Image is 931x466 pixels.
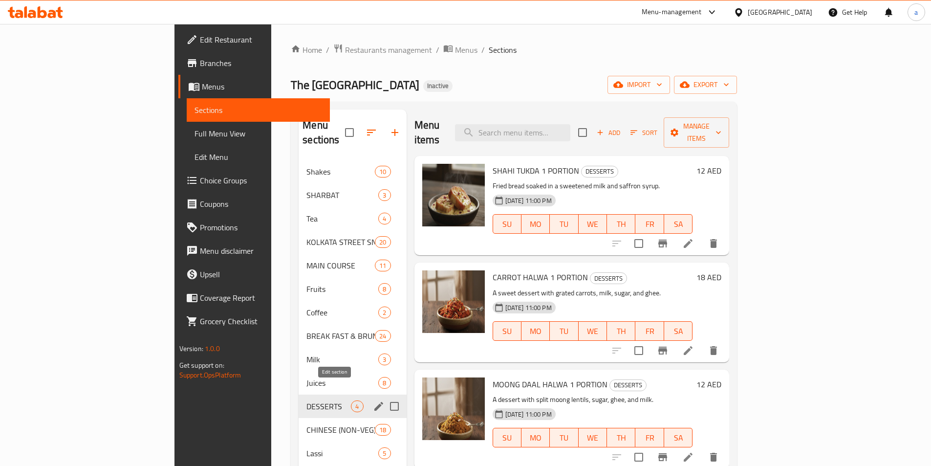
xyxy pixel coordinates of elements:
span: WE [583,324,603,338]
a: Edit menu item [682,345,694,356]
div: Tea4 [299,207,406,230]
span: 8 [379,378,390,388]
a: Coupons [178,192,330,216]
span: import [615,79,662,91]
h6: 12 AED [696,377,721,391]
button: MO [521,321,550,341]
span: MO [525,431,546,445]
span: MO [525,217,546,231]
a: Edit Menu [187,145,330,169]
a: Choice Groups [178,169,330,192]
span: Grocery Checklist [200,315,322,327]
span: TH [611,324,631,338]
div: MAIN COURSE [306,260,375,271]
span: TH [611,431,631,445]
span: export [682,79,729,91]
a: Menus [443,44,477,56]
span: Select to update [628,233,649,254]
button: WE [579,214,607,234]
span: 5 [379,449,390,458]
a: Menu disclaimer [178,239,330,263]
span: Edit Restaurant [200,34,322,45]
div: Coffee2 [299,301,406,324]
span: SHARBAT [306,189,378,201]
span: Menus [202,81,322,92]
button: SU [493,214,521,234]
span: Sections [195,104,322,116]
span: DESSERTS [610,379,646,391]
a: Coverage Report [178,286,330,310]
div: items [378,189,390,201]
span: Full Menu View [195,128,322,139]
span: WE [583,431,603,445]
div: Milk [306,354,378,365]
span: SU [497,217,518,231]
div: DESSERTS [306,400,351,412]
span: 4 [379,214,390,223]
span: 1.0.0 [205,342,220,355]
h6: 12 AED [696,164,721,178]
button: MO [521,428,550,447]
span: Branches [200,57,322,69]
div: items [351,400,363,412]
span: Inactive [423,82,453,90]
span: TU [554,324,574,338]
span: SA [668,324,689,338]
a: Grocery Checklist [178,310,330,333]
span: Lassi [306,447,378,459]
div: BREAK FAST & BRUNCH [306,330,375,342]
div: Coffee [306,307,378,318]
span: TU [554,217,574,231]
span: [DATE] 11:00 PM [501,410,556,419]
button: Branch-specific-item [651,339,674,362]
div: items [378,377,390,389]
span: SU [497,324,518,338]
button: WE [579,321,607,341]
button: SA [664,428,693,447]
span: TU [554,431,574,445]
div: items [378,354,390,365]
div: DESSERTS4edit [299,395,406,418]
span: 4 [351,402,363,411]
button: TU [550,428,578,447]
div: items [378,213,390,224]
a: Restaurants management [333,44,432,56]
span: FR [639,217,660,231]
span: Sections [489,44,517,56]
span: 3 [379,355,390,364]
button: FR [635,321,664,341]
button: TH [607,428,635,447]
span: DESSERTS [590,273,627,284]
button: FR [635,214,664,234]
span: Juices [306,377,378,389]
span: TH [611,217,631,231]
span: CARROT HALWA 1 PORTION [493,270,588,285]
span: Manage items [671,120,721,145]
a: Edit menu item [682,451,694,463]
span: Promotions [200,222,322,233]
button: SU [493,321,521,341]
span: Sort [630,127,657,138]
span: KOLKATA STREET SNACKS [306,236,375,248]
span: MOONG DAAL HALWA 1 PORTION [493,377,607,392]
a: Edit Restaurant [178,28,330,51]
div: MAIN COURSE11 [299,254,406,277]
span: Fruits [306,283,378,295]
span: Add [595,127,622,138]
input: search [455,124,570,141]
button: SU [493,428,521,447]
button: delete [702,232,725,255]
span: [DATE] 11:00 PM [501,196,556,205]
span: 24 [375,332,390,341]
span: Tea [306,213,378,224]
div: KOLKATA STREET SNACKS20 [299,230,406,254]
span: Menu disclaimer [200,245,322,257]
span: 2 [379,308,390,317]
div: Shakes10 [299,160,406,183]
h6: 18 AED [696,270,721,284]
div: items [375,166,390,178]
span: DESSERTS [582,166,618,177]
